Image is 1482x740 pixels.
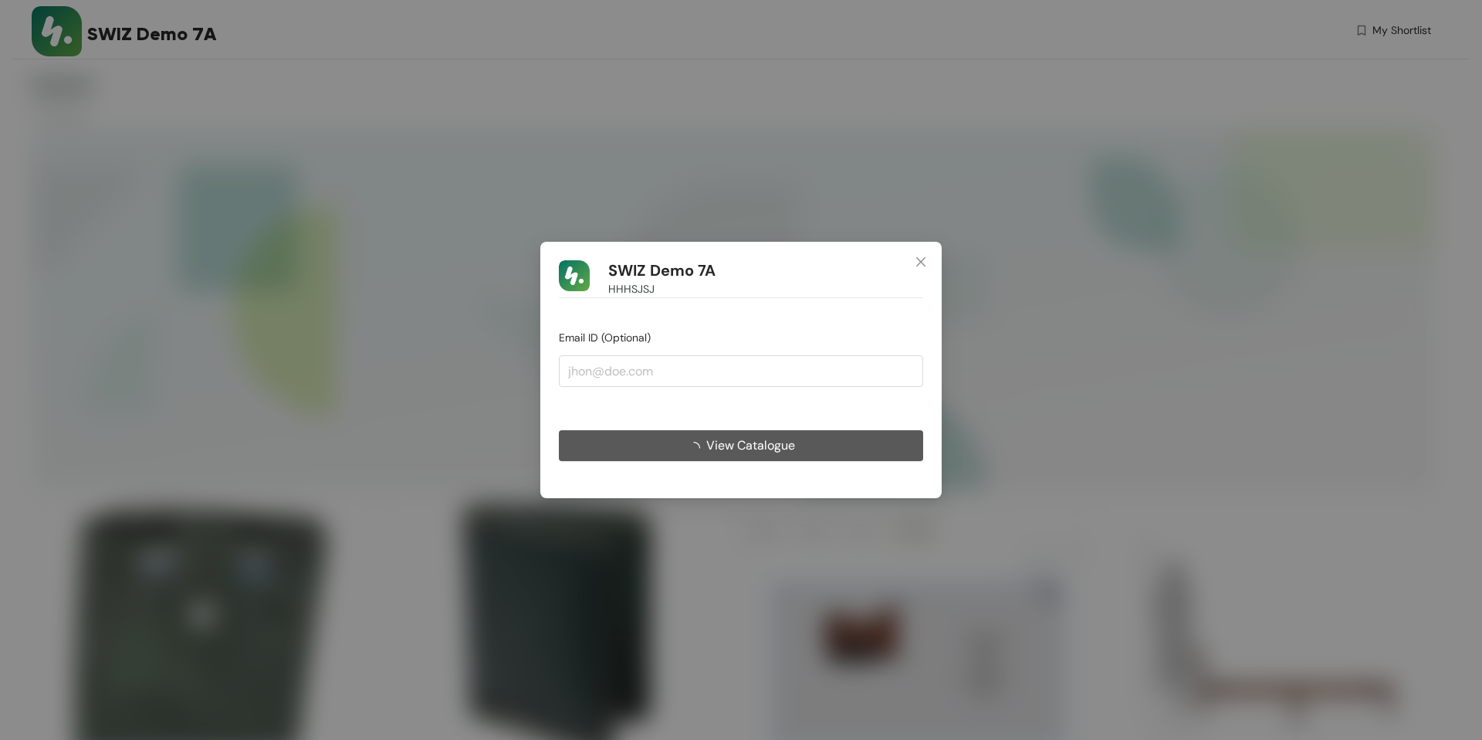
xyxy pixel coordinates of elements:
h1: SWIZ Demo 7A [608,261,716,280]
span: View Catalogue [706,436,795,455]
input: jhon@doe.com [559,355,923,386]
img: Buyer Portal [559,260,590,291]
span: Email ID (Optional) [559,331,651,345]
button: Close [900,242,942,283]
span: HHHSJSJ [608,280,655,297]
span: loading [688,442,706,454]
span: close [915,256,927,268]
button: View Catalogue [559,430,923,461]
